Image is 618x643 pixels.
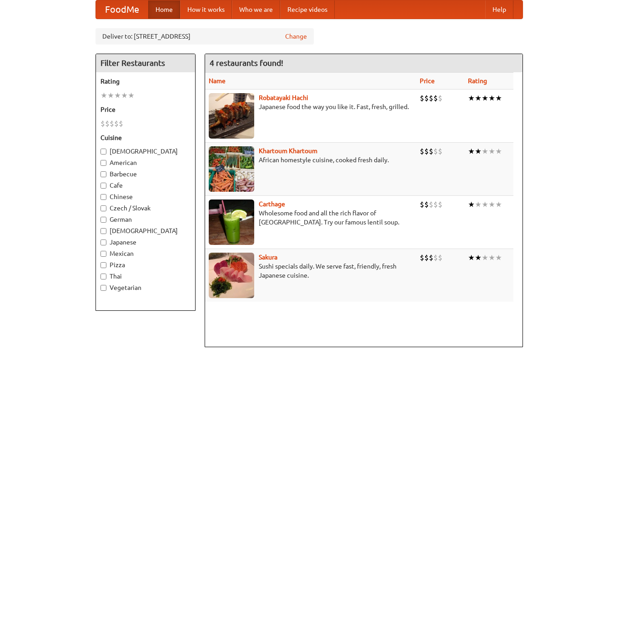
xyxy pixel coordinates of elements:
label: German [100,215,191,224]
label: Barbecue [100,169,191,179]
li: ★ [475,93,482,103]
li: ★ [488,253,495,263]
li: $ [429,253,433,263]
p: Japanese food the way you like it. Fast, fresh, grilled. [209,102,412,111]
li: $ [100,119,105,129]
img: carthage.jpg [209,199,254,245]
li: $ [429,199,433,209]
li: $ [433,146,438,156]
li: ★ [488,146,495,156]
li: $ [110,119,114,129]
label: Cafe [100,181,191,190]
input: Thai [100,274,106,279]
li: ★ [488,199,495,209]
li: $ [429,93,433,103]
label: Vegetarian [100,283,191,292]
li: ★ [482,253,488,263]
li: $ [438,253,442,263]
li: $ [438,199,442,209]
a: Sakura [259,254,277,261]
a: Robatayaki Hachi [259,94,308,101]
h4: Filter Restaurants [96,54,195,72]
img: sakura.jpg [209,253,254,298]
label: American [100,158,191,167]
li: $ [420,199,424,209]
b: Carthage [259,200,285,208]
h5: Price [100,105,191,114]
input: Mexican [100,251,106,257]
label: Mexican [100,249,191,258]
li: $ [119,119,123,129]
li: $ [433,253,438,263]
a: Who we are [232,0,280,19]
li: ★ [468,199,475,209]
input: [DEMOGRAPHIC_DATA] [100,228,106,234]
label: Thai [100,272,191,281]
li: $ [424,253,429,263]
li: $ [420,146,424,156]
li: ★ [100,90,107,100]
ng-pluralize: 4 restaurants found! [210,59,283,67]
li: ★ [468,146,475,156]
li: ★ [107,90,114,100]
a: Khartoum Khartoum [259,147,317,155]
a: Change [285,32,307,41]
li: ★ [468,93,475,103]
li: $ [424,199,429,209]
li: ★ [482,199,488,209]
a: Help [485,0,513,19]
img: khartoum.jpg [209,146,254,192]
div: Deliver to: [STREET_ADDRESS] [95,28,314,45]
input: [DEMOGRAPHIC_DATA] [100,149,106,155]
li: ★ [482,93,488,103]
input: American [100,160,106,166]
li: ★ [495,146,502,156]
label: Chinese [100,192,191,201]
li: ★ [488,93,495,103]
li: $ [429,146,433,156]
li: $ [424,93,429,103]
input: German [100,217,106,223]
li: $ [105,119,110,129]
li: $ [420,93,424,103]
li: ★ [114,90,121,100]
label: Japanese [100,238,191,247]
li: ★ [475,253,482,263]
label: Czech / Slovak [100,204,191,213]
h5: Cuisine [100,133,191,142]
p: Sushi specials daily. We serve fast, friendly, fresh Japanese cuisine. [209,262,412,280]
li: ★ [495,253,502,263]
input: Pizza [100,262,106,268]
label: [DEMOGRAPHIC_DATA] [100,147,191,156]
input: Czech / Slovak [100,205,106,211]
li: ★ [495,199,502,209]
li: $ [433,199,438,209]
li: $ [114,119,119,129]
li: $ [438,146,442,156]
a: How it works [180,0,232,19]
a: Home [148,0,180,19]
a: Name [209,77,226,85]
p: African homestyle cuisine, cooked fresh daily. [209,155,412,164]
li: $ [438,93,442,103]
li: ★ [475,199,482,209]
li: ★ [121,90,128,100]
a: FoodMe [96,0,148,19]
li: $ [433,93,438,103]
input: Chinese [100,194,106,200]
input: Barbecue [100,171,106,177]
a: Price [420,77,435,85]
h5: Rating [100,77,191,86]
li: $ [420,253,424,263]
li: $ [424,146,429,156]
a: Recipe videos [280,0,335,19]
li: ★ [482,146,488,156]
input: Vegetarian [100,285,106,291]
p: Wholesome food and all the rich flavor of [GEOGRAPHIC_DATA]. Try our famous lentil soup. [209,209,412,227]
li: ★ [128,90,135,100]
a: Rating [468,77,487,85]
label: [DEMOGRAPHIC_DATA] [100,226,191,235]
